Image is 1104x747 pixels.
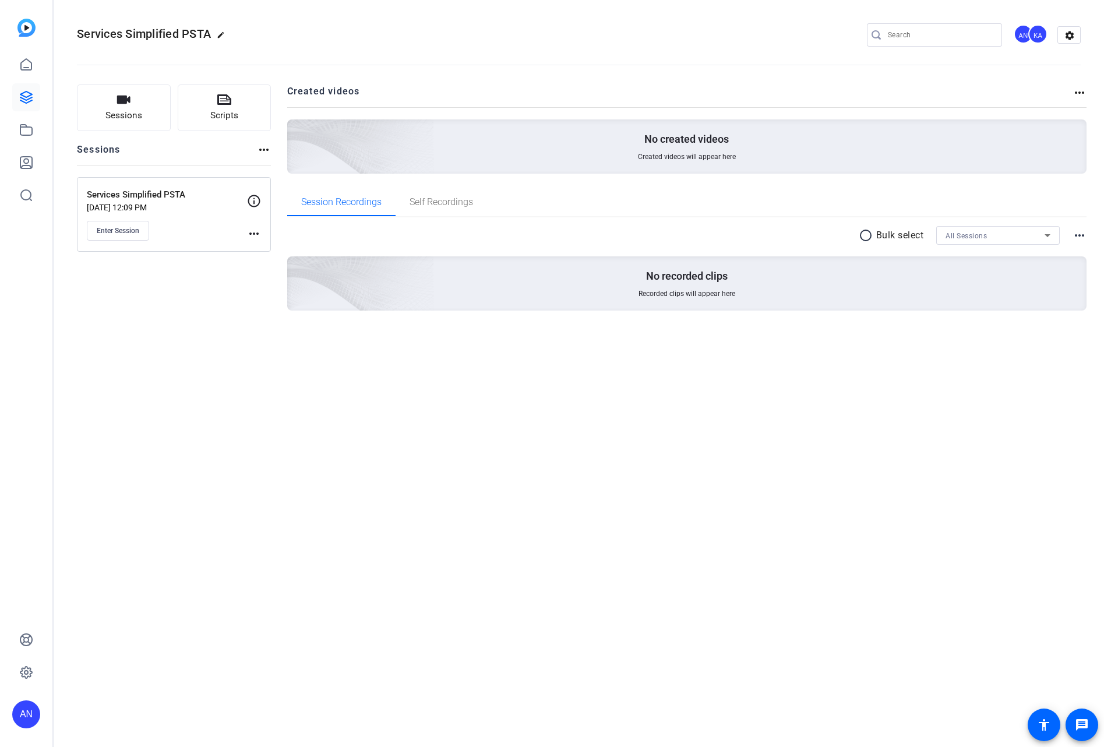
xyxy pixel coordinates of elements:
div: KA [1028,24,1047,44]
button: Enter Session [87,221,149,241]
span: Sessions [105,109,142,122]
div: AN [1014,24,1033,44]
ngx-avatar: Kristi Amick [1028,24,1049,45]
input: Search [888,28,993,42]
h2: Created videos [287,84,1073,107]
span: Self Recordings [410,198,473,207]
span: Recorded clips will appear here [639,289,735,298]
span: All Sessions [946,232,987,240]
p: Services Simplified PSTA [87,188,247,202]
mat-icon: more_horiz [247,227,261,241]
h2: Sessions [77,143,121,165]
img: Creted videos background [157,4,435,257]
div: AN [12,700,40,728]
p: Bulk select [876,228,924,242]
mat-icon: more_horiz [257,143,271,157]
p: [DATE] 12:09 PM [87,203,247,212]
img: embarkstudio-empty-session.png [157,141,435,394]
button: Scripts [178,84,271,131]
span: Session Recordings [301,198,382,207]
mat-icon: accessibility [1037,718,1051,732]
ngx-avatar: Adrian Nuno [1014,24,1034,45]
img: blue-gradient.svg [17,19,36,37]
mat-icon: more_horiz [1073,228,1087,242]
mat-icon: settings [1058,27,1081,44]
span: Enter Session [97,226,139,235]
span: Services Simplified PSTA [77,27,211,41]
span: Scripts [210,109,238,122]
mat-icon: radio_button_unchecked [859,228,876,242]
mat-icon: edit [217,31,231,45]
p: No created videos [644,132,729,146]
p: No recorded clips [646,269,728,283]
mat-icon: more_horiz [1073,86,1087,100]
span: Created videos will appear here [638,152,736,161]
mat-icon: message [1075,718,1089,732]
button: Sessions [77,84,171,131]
